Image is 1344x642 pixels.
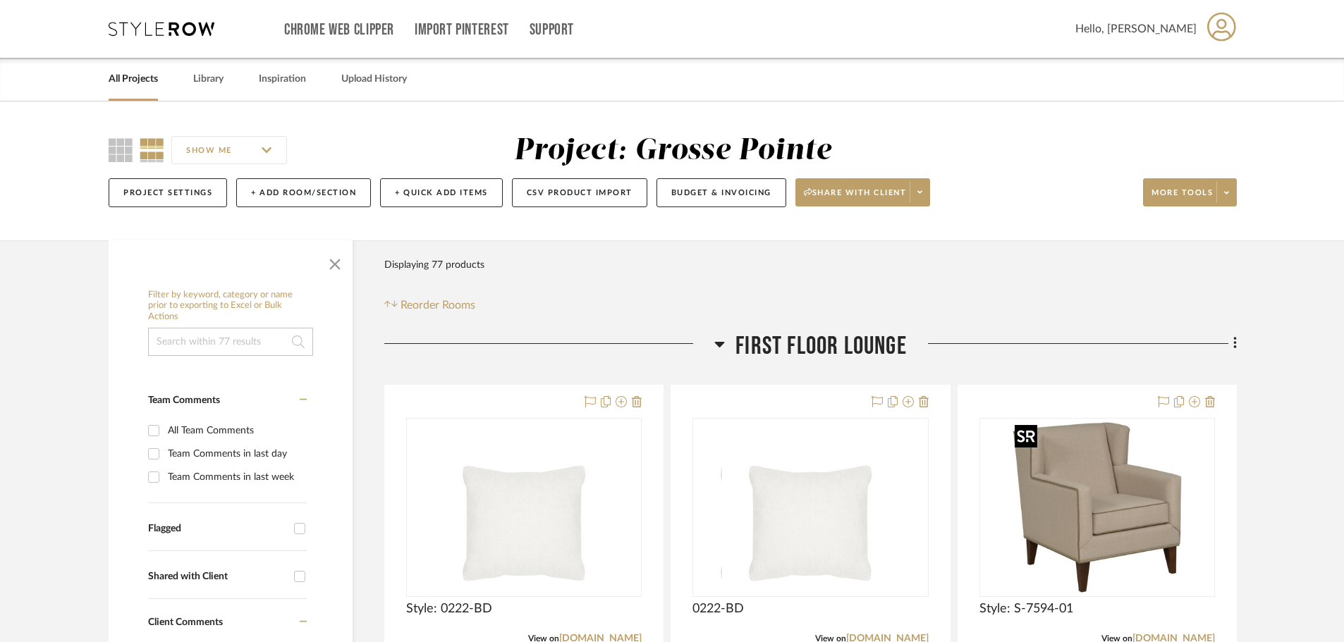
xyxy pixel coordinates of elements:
button: Project Settings [109,178,227,207]
button: + Quick Add Items [380,178,503,207]
div: Project: Grosse Pointe [514,136,831,166]
button: Share with client [795,178,931,206]
button: + Add Room/Section [236,178,371,207]
div: Shared with Client [148,571,287,583]
span: More tools [1151,187,1213,209]
button: Close [321,247,349,276]
img: Style: 0222-BD [436,419,612,595]
a: Import Pinterest [415,24,509,36]
span: First Floor Lounge [735,331,907,362]
button: CSV Product Import [512,178,647,207]
a: Chrome Web Clipper [284,24,394,36]
div: Displaying 77 products [384,251,484,279]
input: Search within 77 results [148,328,313,356]
img: Style: S-7594-01 [1009,419,1185,595]
span: Style: 0222-BD [406,601,492,617]
span: Share with client [804,187,907,209]
span: Team Comments [148,395,220,405]
a: Upload History [341,70,407,89]
img: 0222-BD [722,419,898,595]
div: Flagged [148,523,287,535]
a: Inspiration [259,70,306,89]
span: Hello, [PERSON_NAME] [1075,20,1197,37]
span: Reorder Rooms [401,297,475,314]
div: Team Comments in last week [168,466,303,488]
h6: Filter by keyword, category or name prior to exporting to Excel or Bulk Actions [148,290,313,323]
span: Style: S-7594-01 [979,601,1073,617]
span: 0222-BD [692,601,744,617]
span: Client Comments [148,617,223,627]
button: Reorder Rooms [384,297,475,314]
a: All Projects [109,70,158,89]
button: Budget & Invoicing [656,178,786,207]
div: All Team Comments [168,419,303,442]
div: Team Comments in last day [168,443,303,465]
div: 0 [980,419,1214,596]
a: Library [193,70,224,89]
a: Support [530,24,574,36]
button: More tools [1143,178,1237,206]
